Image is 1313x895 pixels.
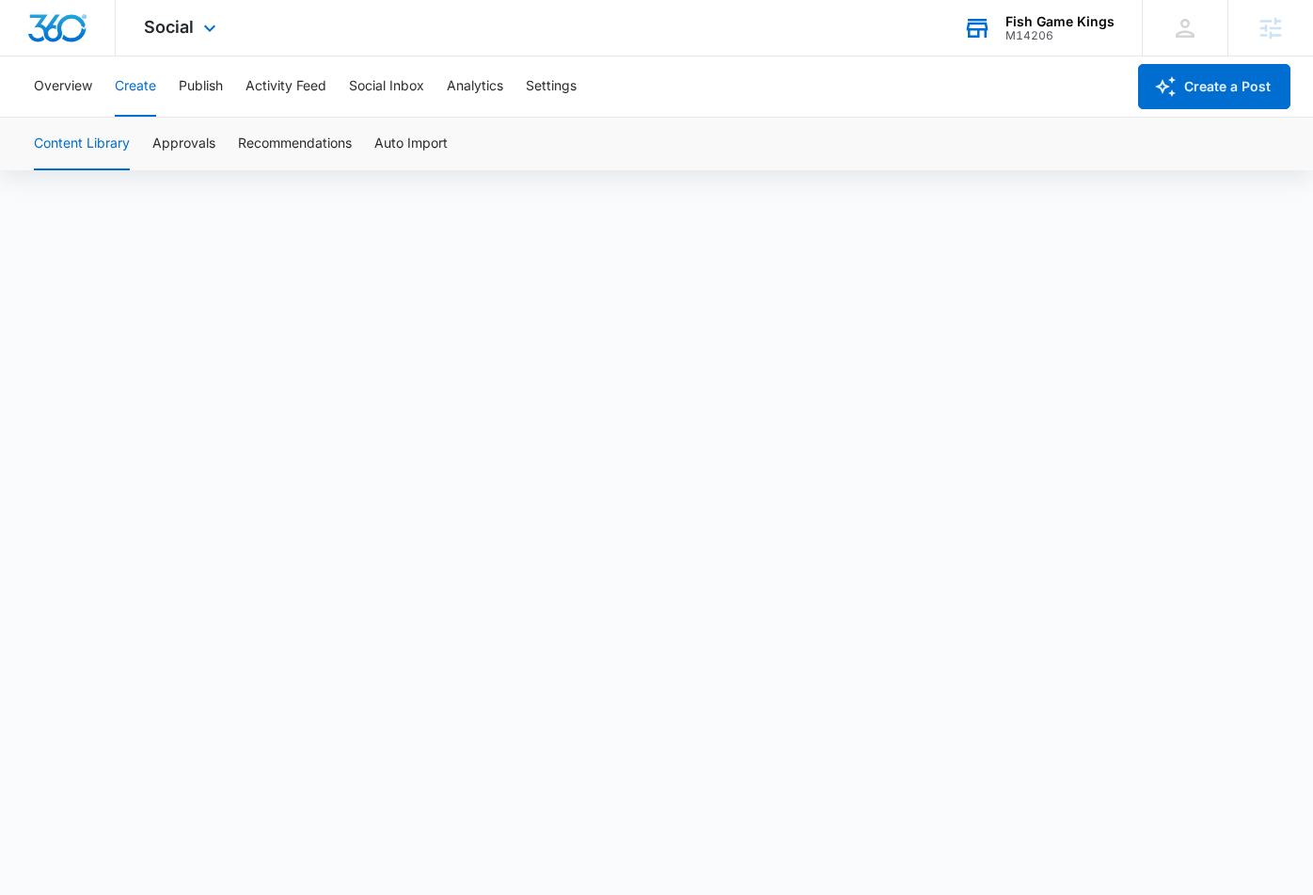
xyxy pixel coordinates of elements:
button: Publish [179,56,223,117]
button: Analytics [447,56,503,117]
div: account id [1005,29,1115,42]
button: Recommendations [238,118,352,170]
button: Create a Post [1138,64,1290,109]
button: Overview [34,56,92,117]
button: Activity Feed [245,56,326,117]
button: Create [115,56,156,117]
button: Content Library [34,118,130,170]
button: Auto Import [374,118,448,170]
div: account name [1005,14,1115,29]
button: Settings [526,56,577,117]
button: Social Inbox [349,56,424,117]
button: Approvals [152,118,215,170]
span: Social [144,17,194,37]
